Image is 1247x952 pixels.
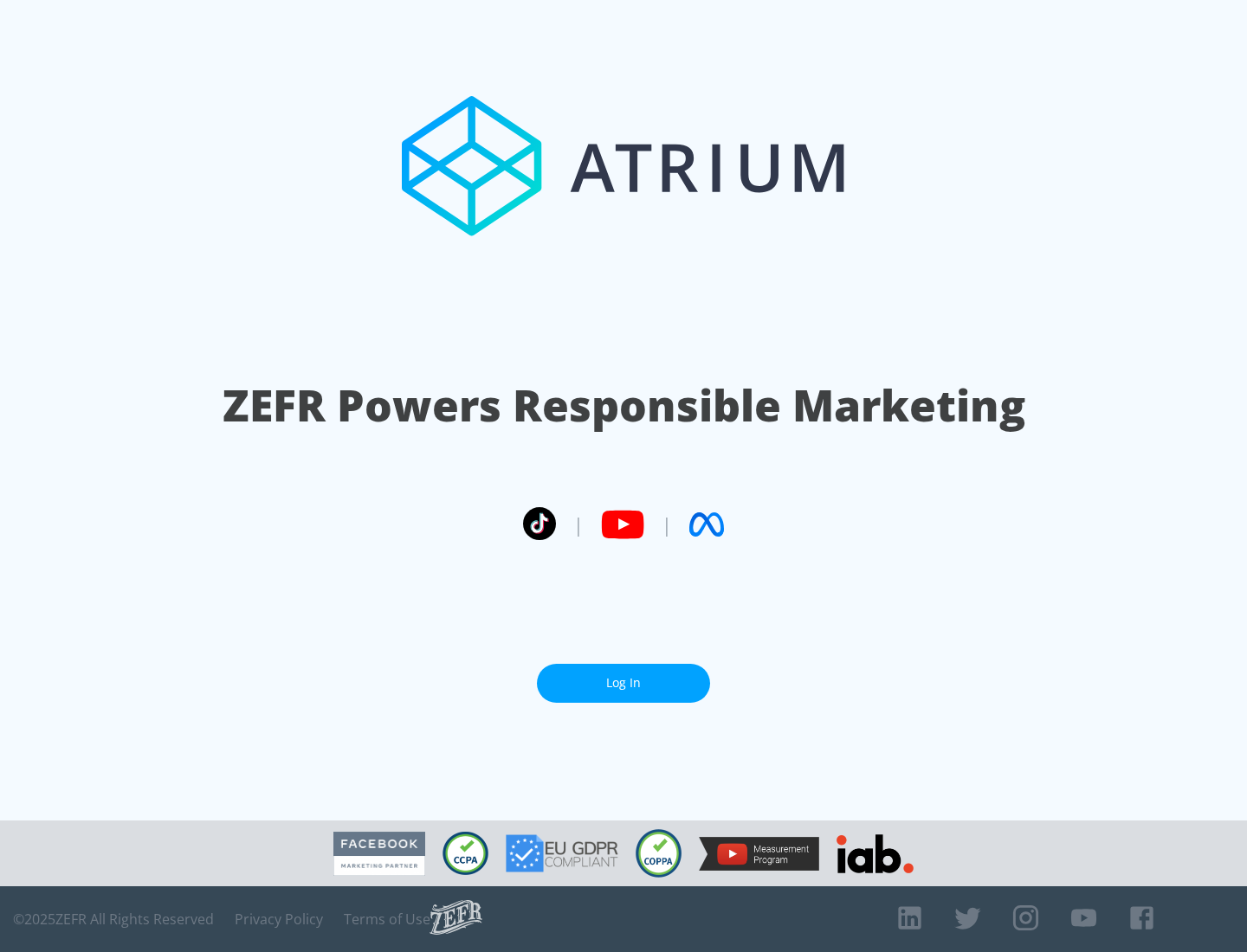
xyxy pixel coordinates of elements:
img: GDPR Compliant [506,834,618,872]
img: YouTube Measurement Program [699,837,819,871]
img: COPPA Compliant [636,829,682,878]
span: | [662,511,672,537]
a: Log In [537,664,710,703]
img: Facebook Marketing Partner [333,832,425,876]
span: © 2025 ZEFR All Rights Reserved [13,910,214,928]
a: Privacy Policy [235,910,323,928]
span: | [573,511,584,537]
img: IAB [837,834,914,873]
h1: ZEFR Powers Responsible Marketing [223,376,1025,435]
img: CCPA Compliant [443,832,488,875]
a: Terms of Use [344,910,430,928]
